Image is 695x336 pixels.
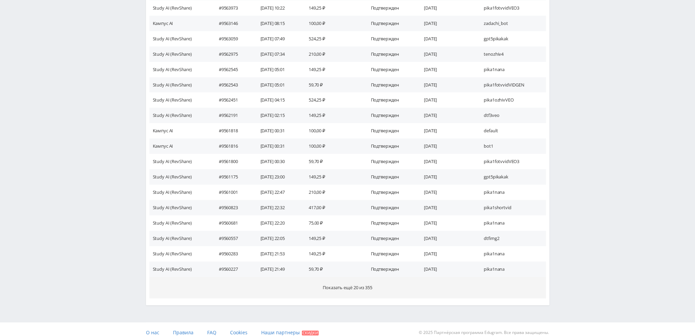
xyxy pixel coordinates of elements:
td: pika1fotvvidVEO3 [477,0,546,16]
td: [DATE] [417,200,477,215]
td: #9562191 [212,108,254,123]
td: [DATE] [417,16,477,31]
td: #9563146 [212,16,254,31]
td: [DATE] [417,261,477,277]
td: [DATE] [417,185,477,200]
td: Study AI (RevShare) [149,169,212,185]
td: dtf3veo [477,108,546,123]
td: #9563059 [212,31,254,46]
td: 149,25 ₽ [302,169,364,185]
td: Study AI (RevShare) [149,261,212,277]
span: Скидки [302,331,319,335]
td: 210,00 ₽ [302,46,364,62]
td: [DATE] [417,246,477,261]
td: Подтвержден [364,246,417,261]
td: #9560681 [212,215,254,231]
td: Study AI (RevShare) [149,200,212,215]
td: zadachi_bot [477,16,546,31]
td: [DATE] [417,31,477,46]
td: #9561816 [212,138,254,154]
td: #9561001 [212,185,254,200]
button: Показать ещё 20 из 355 [149,277,546,298]
td: 75,00 ₽ [302,215,364,231]
td: [DATE] 00:30 [254,154,302,169]
td: pika1nana [477,215,546,231]
td: [DATE] [417,215,477,231]
td: Study AI (RevShare) [149,246,212,261]
td: [DATE] 02:15 [254,108,302,123]
td: gpt5pikakak [477,169,546,185]
td: Study AI (RevShare) [149,46,212,62]
td: [DATE] [417,77,477,93]
td: 100,00 ₽ [302,123,364,138]
td: [DATE] 22:05 [254,231,302,246]
td: 59,70 ₽ [302,77,364,93]
td: Подтвержден [364,16,417,31]
td: 149,25 ₽ [302,231,364,246]
td: Подтвержден [364,231,417,246]
td: pika1fotvvidVIDGEN [477,77,546,93]
td: 524,25 ₽ [302,92,364,108]
span: FAQ [207,329,216,336]
td: [DATE] 07:34 [254,46,302,62]
td: #9562545 [212,62,254,77]
td: [DATE] 07:49 [254,31,302,46]
td: [DATE] 22:32 [254,200,302,215]
td: Подтвержден [364,0,417,16]
td: #9560823 [212,200,254,215]
td: 59,70 ₽ [302,261,364,277]
td: pika1nana [477,62,546,77]
td: Study AI (RevShare) [149,77,212,93]
td: Кампус AI [149,123,212,138]
span: Наши партнеры [261,329,300,336]
span: Показать ещё 20 из 355 [323,284,372,291]
td: pika1nana [477,185,546,200]
td: Подтвержден [364,138,417,154]
td: [DATE] [417,108,477,123]
td: Подтвержден [364,261,417,277]
td: #9561175 [212,169,254,185]
td: #9560283 [212,246,254,261]
td: [DATE] 23:00 [254,169,302,185]
td: Кампус AI [149,138,212,154]
td: Study AI (RevShare) [149,108,212,123]
td: Study AI (RevShare) [149,215,212,231]
td: #9562451 [212,92,254,108]
td: #9560227 [212,261,254,277]
td: dtfimg2 [477,231,546,246]
td: #9561818 [212,123,254,138]
span: Правила [173,329,193,336]
td: #9560557 [212,231,254,246]
td: [DATE] 05:01 [254,62,302,77]
td: [DATE] [417,138,477,154]
td: Study AI (RevShare) [149,31,212,46]
td: 100,00 ₽ [302,16,364,31]
td: pika1fotvvidVEO3 [477,154,546,169]
td: Подтвержден [364,62,417,77]
td: #9561800 [212,154,254,169]
td: Study AI (RevShare) [149,185,212,200]
td: #9562543 [212,77,254,93]
td: 100,00 ₽ [302,138,364,154]
td: [DATE] [417,169,477,185]
td: Study AI (RevShare) [149,0,212,16]
td: [DATE] [417,123,477,138]
td: Кампус AI [149,16,212,31]
td: Подтвержден [364,185,417,200]
td: 417,00 ₽ [302,200,364,215]
td: Подтвержден [364,215,417,231]
td: Подтвержден [364,77,417,93]
td: [DATE] 04:15 [254,92,302,108]
td: [DATE] 22:47 [254,185,302,200]
td: [DATE] [417,0,477,16]
span: Cookies [230,329,248,336]
td: Подтвержден [364,200,417,215]
td: [DATE] [417,231,477,246]
td: Подтвержден [364,108,417,123]
td: [DATE] [417,62,477,77]
td: Подтвержден [364,154,417,169]
td: [DATE] [417,46,477,62]
td: Study AI (RevShare) [149,231,212,246]
td: [DATE] 08:15 [254,16,302,31]
td: [DATE] 00:31 [254,123,302,138]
